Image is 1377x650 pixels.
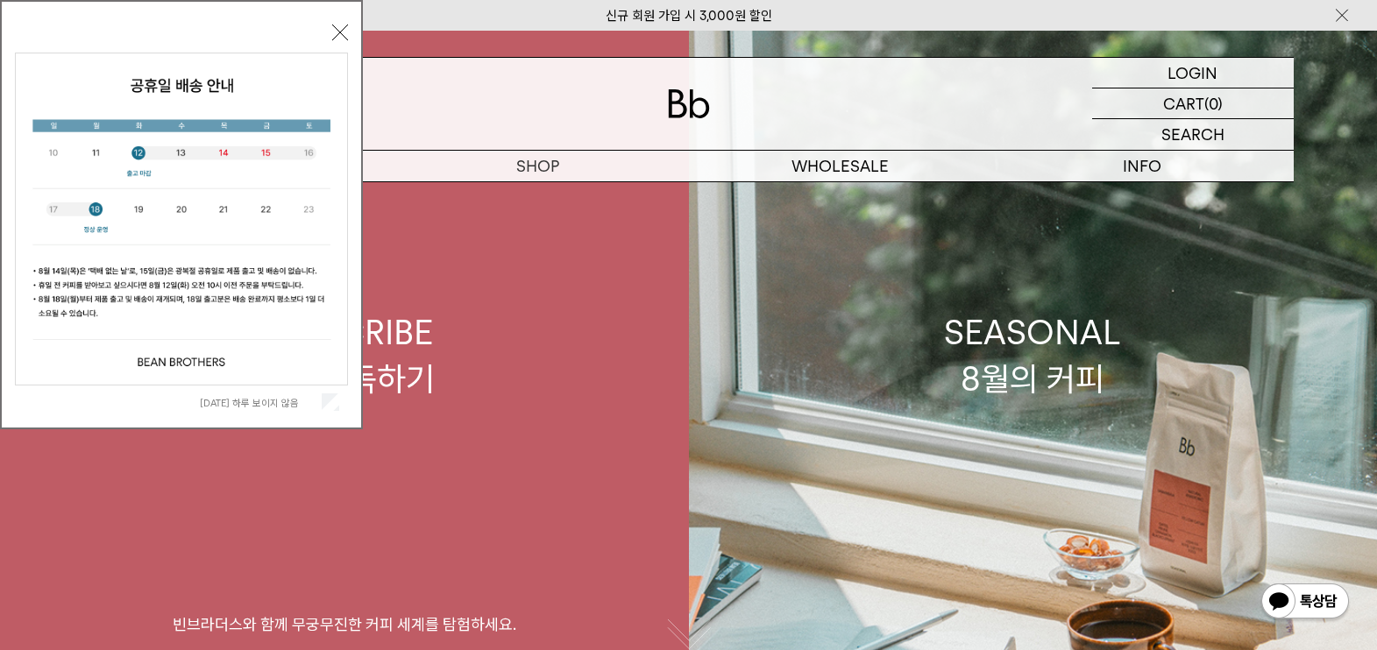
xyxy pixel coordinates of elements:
p: WHOLESALE [689,151,991,181]
a: SHOP [387,151,689,181]
p: INFO [991,151,1294,181]
img: 카카오톡 채널 1:1 채팅 버튼 [1260,582,1351,624]
p: CART [1163,88,1204,118]
label: [DATE] 하루 보이지 않음 [200,397,318,409]
img: 로고 [668,89,710,118]
div: SEASONAL 8월의 커피 [944,309,1121,402]
button: 닫기 [332,25,348,40]
img: cb63d4bbb2e6550c365f227fdc69b27f_113810.jpg [16,53,347,385]
a: CART (0) [1092,88,1294,119]
p: LOGIN [1168,58,1217,88]
a: LOGIN [1092,58,1294,88]
p: (0) [1204,88,1223,118]
a: 신규 회원 가입 시 3,000원 할인 [606,8,772,24]
p: SEARCH [1161,119,1224,150]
